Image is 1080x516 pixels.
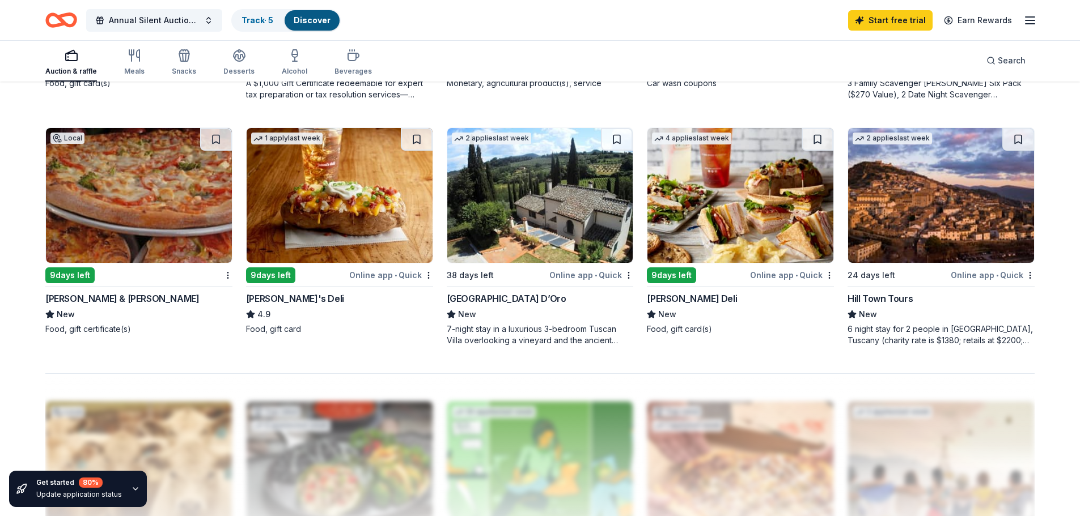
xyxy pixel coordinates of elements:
a: Discover [294,15,331,25]
button: Auction & raffle [45,44,97,82]
button: Alcohol [282,44,307,82]
img: Image for Hill Town Tours [848,128,1034,263]
img: Image for Jason's Deli [247,128,433,263]
div: Snacks [172,67,196,76]
div: 24 days left [848,268,895,282]
span: Search [998,54,1026,67]
span: Annual Silent Auction at the [GEOGRAPHIC_DATA] Soup Supper [109,14,200,27]
div: 9 days left [246,267,295,283]
div: Food, gift card [246,323,433,335]
div: 2 applies last week [853,133,932,144]
button: Search [977,49,1035,72]
div: A $1,000 Gift Certificate redeemable for expert tax preparation or tax resolution services—recipi... [246,78,433,100]
button: Meals [124,44,145,82]
div: [GEOGRAPHIC_DATA] D’Oro [447,292,566,305]
div: 3 Family Scavenger [PERSON_NAME] Six Pack ($270 Value), 2 Date Night Scavenger [PERSON_NAME] Two ... [848,78,1035,100]
a: Image for Hill Town Tours 2 applieslast week24 days leftOnline app•QuickHill Town ToursNew6 night... [848,127,1035,346]
div: 80 % [79,477,103,488]
div: Online app Quick [549,268,633,282]
div: Get started [36,477,122,488]
div: 4 applies last week [652,133,731,144]
div: Car wash coupons [647,78,834,89]
span: • [996,271,998,280]
button: Desserts [223,44,255,82]
button: Annual Silent Auction at the [GEOGRAPHIC_DATA] Soup Supper [86,9,222,32]
a: Image for Jason's Deli1 applylast week9days leftOnline app•Quick[PERSON_NAME]'s Deli4.9Food, gift... [246,127,433,335]
a: Image for McAlister's Deli4 applieslast week9days leftOnline app•Quick[PERSON_NAME] DeliNewFood, ... [647,127,834,335]
div: 9 days left [647,267,696,283]
div: 2 applies last week [452,133,531,144]
div: 38 days left [447,268,494,282]
span: New [658,308,676,321]
div: Meals [124,67,145,76]
span: • [595,271,597,280]
img: Image for Villa Sogni D’Oro [447,128,633,263]
button: Beverages [334,44,372,82]
img: Image for McAlister's Deli [647,128,833,263]
span: • [395,271,397,280]
img: Image for Sam & Louie's [46,128,232,263]
div: 7-night stay in a luxurious 3-bedroom Tuscan Villa overlooking a vineyard and the ancient walled ... [447,323,634,346]
div: Online app Quick [349,268,433,282]
div: 1 apply last week [251,133,323,144]
span: New [458,308,476,321]
div: 6 night stay for 2 people in [GEOGRAPHIC_DATA], Tuscany (charity rate is $1380; retails at $2200;... [848,323,1035,346]
div: [PERSON_NAME]'s Deli [246,292,344,305]
div: [PERSON_NAME] & [PERSON_NAME] [45,292,199,305]
span: • [795,271,798,280]
a: Image for Sam & Louie'sLocal9days left[PERSON_NAME] & [PERSON_NAME]NewFood, gift certificate(s) [45,127,232,335]
a: Image for Villa Sogni D’Oro2 applieslast week38 days leftOnline app•Quick[GEOGRAPHIC_DATA] D’OroN... [447,127,634,346]
button: Snacks [172,44,196,82]
div: Food, gift certificate(s) [45,323,232,335]
a: Earn Rewards [937,10,1019,31]
span: New [57,308,75,321]
button: Track· 5Discover [231,9,341,32]
a: Home [45,7,77,33]
div: Local [50,133,84,144]
div: Desserts [223,67,255,76]
div: Online app Quick [951,268,1035,282]
span: New [859,308,877,321]
div: Update application status [36,490,122,499]
div: Hill Town Tours [848,292,913,305]
div: Food, gift card(s) [45,78,232,89]
div: Beverages [334,67,372,76]
div: Alcohol [282,67,307,76]
div: [PERSON_NAME] Deli [647,292,737,305]
a: Start free trial [848,10,933,31]
div: Auction & raffle [45,67,97,76]
div: Monetary, agricultural product(s), service [447,78,634,89]
div: 9 days left [45,267,95,283]
div: Online app Quick [750,268,834,282]
a: Track· 5 [242,15,273,25]
span: 4.9 [257,308,270,321]
div: Food, gift card(s) [647,323,834,335]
